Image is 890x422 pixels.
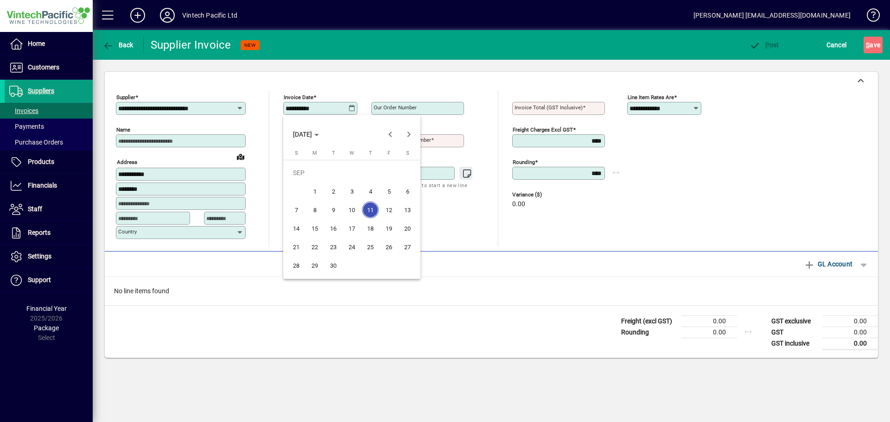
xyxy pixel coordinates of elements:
span: M [312,150,317,156]
button: Wed Sep 17 2025 [343,219,361,238]
span: 20 [399,220,416,237]
button: Fri Sep 26 2025 [380,238,398,256]
button: Sat Sep 13 2025 [398,201,417,219]
button: Mon Sep 29 2025 [305,256,324,275]
span: 26 [381,239,397,255]
span: 25 [362,239,379,255]
span: 14 [288,220,305,237]
button: Fri Sep 05 2025 [380,182,398,201]
span: 5 [381,183,397,200]
span: 7 [288,202,305,218]
button: Thu Sep 11 2025 [361,201,380,219]
button: Thu Sep 25 2025 [361,238,380,256]
button: Mon Sep 22 2025 [305,238,324,256]
span: 17 [343,220,360,237]
button: Tue Sep 30 2025 [324,256,343,275]
span: 1 [306,183,323,200]
span: 22 [306,239,323,255]
span: 8 [306,202,323,218]
span: S [295,150,298,156]
button: Fri Sep 19 2025 [380,219,398,238]
span: 16 [325,220,342,237]
button: Mon Sep 15 2025 [305,219,324,238]
button: Tue Sep 16 2025 [324,219,343,238]
button: Thu Sep 18 2025 [361,219,380,238]
span: 15 [306,220,323,237]
button: Mon Sep 08 2025 [305,201,324,219]
span: 24 [343,239,360,255]
button: Tue Sep 23 2025 [324,238,343,256]
span: 2 [325,183,342,200]
span: 27 [399,239,416,255]
span: 9 [325,202,342,218]
button: Sat Sep 20 2025 [398,219,417,238]
button: Tue Sep 09 2025 [324,201,343,219]
span: 10 [343,202,360,218]
span: S [406,150,409,156]
button: Sun Sep 07 2025 [287,201,305,219]
span: T [369,150,372,156]
span: 12 [381,202,397,218]
span: 3 [343,183,360,200]
span: W [350,150,354,156]
span: 23 [325,239,342,255]
span: 11 [362,202,379,218]
button: Choose month and year [289,126,323,143]
span: 19 [381,220,397,237]
button: Next month [400,125,418,144]
button: Sat Sep 06 2025 [398,182,417,201]
span: 28 [288,257,305,274]
span: 29 [306,257,323,274]
td: SEP [287,164,417,182]
span: 18 [362,220,379,237]
button: Sun Sep 21 2025 [287,238,305,256]
button: Sun Sep 14 2025 [287,219,305,238]
button: Wed Sep 24 2025 [343,238,361,256]
button: Mon Sep 01 2025 [305,182,324,201]
span: 4 [362,183,379,200]
button: Tue Sep 02 2025 [324,182,343,201]
button: Fri Sep 12 2025 [380,201,398,219]
span: F [388,150,390,156]
span: T [332,150,335,156]
span: [DATE] [293,131,312,138]
span: 13 [399,202,416,218]
button: Thu Sep 04 2025 [361,182,380,201]
button: Previous month [381,125,400,144]
span: 6 [399,183,416,200]
span: 30 [325,257,342,274]
button: Wed Sep 03 2025 [343,182,361,201]
button: Sat Sep 27 2025 [398,238,417,256]
button: Wed Sep 10 2025 [343,201,361,219]
span: 21 [288,239,305,255]
button: Sun Sep 28 2025 [287,256,305,275]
